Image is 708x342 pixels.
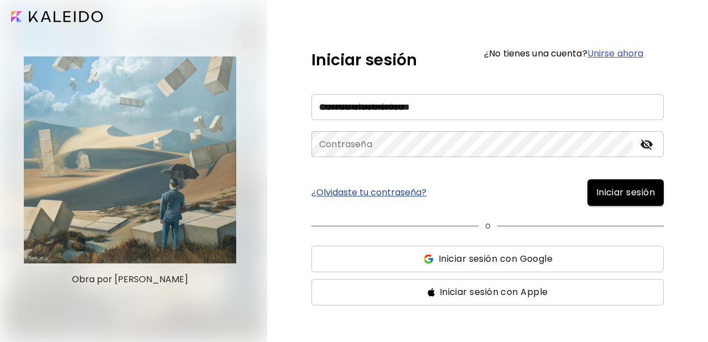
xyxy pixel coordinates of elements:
h5: Iniciar sesión [311,49,417,72]
p: o [485,219,491,232]
button: ssIniciar sesión con Google [311,246,664,272]
h6: ¿No tienes una cuenta? [484,49,643,58]
button: toggle password visibility [637,135,656,154]
a: Unirse ahora [587,47,643,60]
button: Iniciar sesión [587,179,664,206]
button: ssIniciar sesión con Apple [311,279,664,305]
a: ¿Olvidaste tu contraseña? [311,188,426,197]
span: Iniciar sesión con Apple [440,286,548,299]
img: ss [428,288,435,297]
img: ss [423,253,434,265]
span: Iniciar sesión con Google [439,252,553,266]
span: Iniciar sesión [596,186,655,199]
